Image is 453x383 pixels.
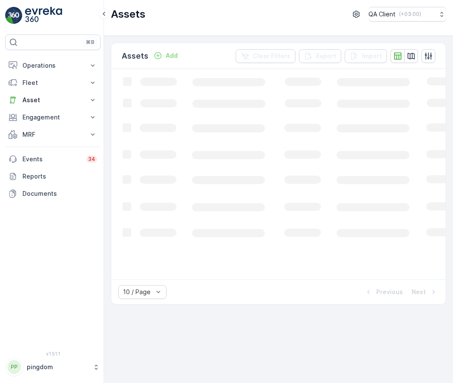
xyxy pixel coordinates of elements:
[236,49,296,63] button: Clear Filters
[253,52,290,60] p: Clear Filters
[22,130,83,139] p: MRF
[376,288,403,296] p: Previous
[5,185,101,202] a: Documents
[27,363,88,371] p: pingdom
[368,10,396,19] p: QA Client
[22,113,83,122] p: Engagement
[88,156,95,163] p: 34
[345,49,387,63] button: Import
[5,168,101,185] a: Reports
[5,91,101,109] button: Asset
[5,151,101,168] a: Events34
[5,126,101,143] button: MRF
[25,7,62,24] img: logo_light-DOdMpM7g.png
[5,109,101,126] button: Engagement
[299,49,341,63] button: Export
[111,7,145,21] p: Assets
[399,11,421,18] p: ( +03:00 )
[86,39,94,46] p: ⌘B
[5,351,101,356] span: v 1.51.1
[5,74,101,91] button: Fleet
[22,189,97,198] p: Documents
[22,78,83,87] p: Fleet
[411,287,439,297] button: Next
[5,57,101,74] button: Operations
[7,360,21,374] div: PP
[22,155,81,163] p: Events
[22,96,83,104] p: Asset
[22,172,97,181] p: Reports
[363,287,404,297] button: Previous
[362,52,382,60] p: Import
[5,358,101,376] button: PPpingdom
[150,50,181,61] button: Add
[22,61,83,70] p: Operations
[368,7,446,22] button: QA Client(+03:00)
[5,7,22,24] img: logo
[412,288,426,296] p: Next
[122,50,148,62] p: Assets
[316,52,336,60] p: Export
[166,51,178,60] p: Add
